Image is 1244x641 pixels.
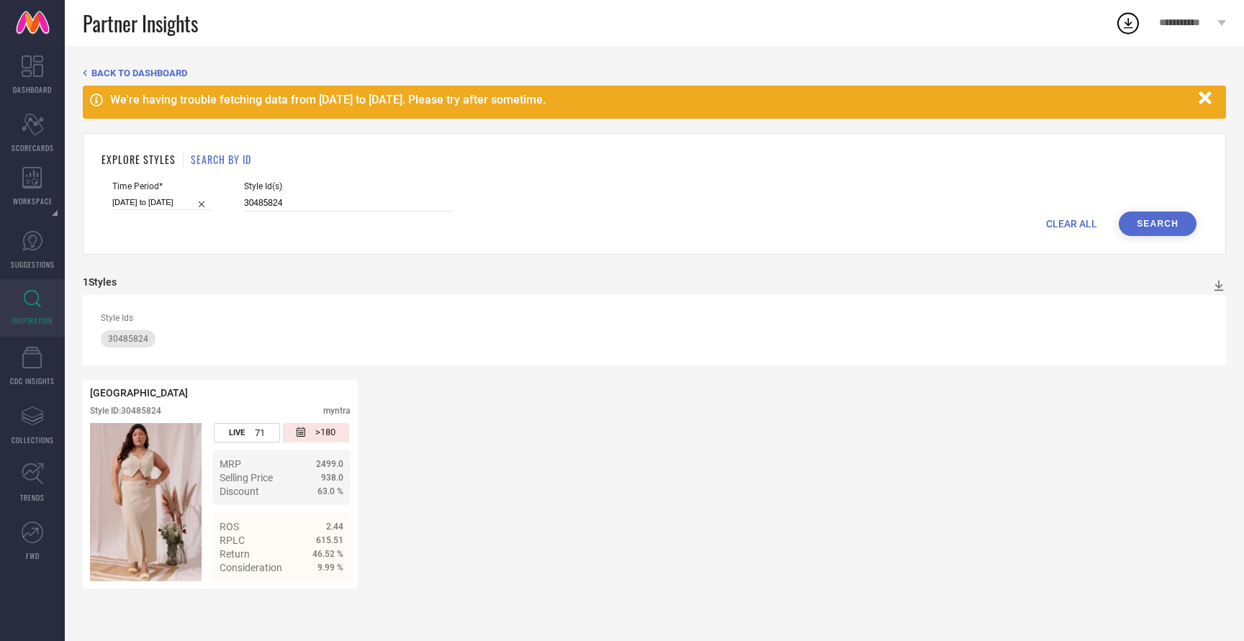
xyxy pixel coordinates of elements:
[13,84,52,95] span: DASHBOARD
[91,68,187,78] span: BACK TO DASHBOARD
[12,315,53,326] span: INSPIRATION
[101,313,1208,323] div: Style Ids
[321,473,343,483] span: 938.0
[1115,10,1141,36] div: Open download list
[255,427,265,438] span: 71
[110,93,1191,106] div: We're having trouble fetching data from [DATE] to [DATE]. Please try after sometime.
[323,406,351,416] div: myntra
[220,535,245,546] span: RPLC
[316,459,343,469] span: 2499.0
[312,549,343,559] span: 46.52 %
[90,423,202,581] img: Style preview image
[220,486,259,497] span: Discount
[102,152,176,167] h1: EXPLORE STYLES
[220,472,273,483] span: Selling Price
[1119,212,1196,236] button: Search
[220,458,241,470] span: MRP
[326,522,343,532] span: 2.44
[13,196,53,206] span: WORKSPACE
[220,562,282,573] span: Consideration
[244,195,453,212] input: Enter comma separated style ids e.g. 12345, 67890
[311,588,343,599] span: Details
[108,334,148,344] span: 30485824
[297,588,343,599] a: Details
[83,68,1226,78] div: Back TO Dashboard
[317,486,343,496] span: 63.0 %
[214,423,280,442] div: Number of days the style has been live on the platform
[10,376,55,386] span: CDC INSIGHTS
[90,387,188,399] span: [GEOGRAPHIC_DATA]
[20,492,45,503] span: TRENDS
[283,423,349,442] div: Number of days since the style was first listed on the platform
[12,142,54,153] span: SCORECARDS
[317,563,343,573] span: 9.99 %
[220,548,250,560] span: Return
[112,181,212,191] span: Time Period*
[83,276,117,288] div: 1 Styles
[191,152,251,167] h1: SEARCH BY ID
[229,428,245,437] span: LIVE
[83,9,198,38] span: Partner Insights
[26,550,40,561] span: FWD
[220,521,239,532] span: ROS
[11,259,55,270] span: SUGGESTIONS
[12,435,54,445] span: COLLECTIONS
[244,181,453,191] span: Style Id(s)
[316,535,343,545] span: 615.51
[315,427,335,439] span: >180
[1046,218,1097,229] span: CLEAR ALL
[90,406,161,416] div: Style ID: 30485824
[90,423,202,581] div: Click to view image
[112,195,212,210] input: Select time period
